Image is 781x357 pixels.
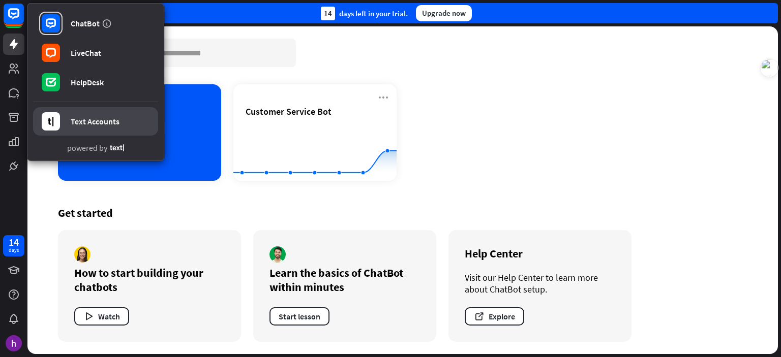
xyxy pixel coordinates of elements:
[9,238,19,247] div: 14
[74,266,225,294] div: How to start building your chatbots
[465,246,615,261] div: Help Center
[246,106,332,117] span: Customer Service Bot
[58,206,747,220] div: Get started
[465,307,524,326] button: Explore
[74,246,91,263] img: author
[8,4,39,35] button: Open LiveChat chat widget
[321,7,408,20] div: days left in your trial.
[321,7,335,20] div: 14
[269,307,329,326] button: Start lesson
[269,266,420,294] div: Learn the basics of ChatBot within minutes
[74,307,129,326] button: Watch
[269,246,286,263] img: author
[9,247,19,254] div: days
[416,5,472,21] div: Upgrade now
[3,235,24,256] a: 14 days
[465,272,615,295] div: Visit our Help Center to learn more about ChatBot setup.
